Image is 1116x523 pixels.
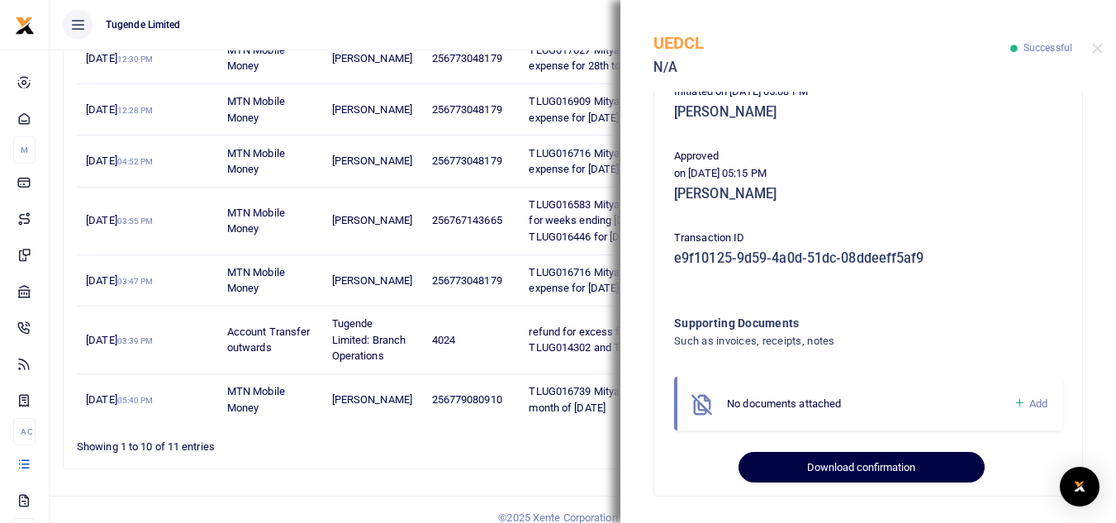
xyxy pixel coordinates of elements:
[117,216,154,226] small: 03:55 PM
[332,274,412,287] span: [PERSON_NAME]
[674,250,1062,267] h5: e9f10125-9d59-4a0d-51dc-08ddeeff5af9
[529,326,676,354] span: refund for excess funds paid TLUG014302 and TLUG014301
[86,155,153,167] span: [DATE]
[332,155,412,167] span: [PERSON_NAME]
[432,274,502,287] span: 256773048179
[432,155,502,167] span: 256773048179
[432,52,502,64] span: 256773048179
[117,157,154,166] small: 04:52 PM
[674,83,1062,101] p: Initiated on [DATE] 05:08 PM
[86,334,153,346] span: [DATE]
[1060,467,1099,506] div: Open Intercom Messenger
[529,198,719,243] span: TLUG016583 Mityana weekly expenses for weeks ending [DATE] and [DATE] and TLUG016446 for [DATE] t...
[99,17,188,32] span: Tugende Limited
[77,430,492,455] div: Showing 1 to 10 of 11 entries
[432,393,502,406] span: 256779080910
[653,33,1010,53] h5: UEDCL
[117,396,154,405] small: 05:40 PM
[117,106,154,115] small: 12:28 PM
[1023,42,1072,54] span: Successful
[529,385,719,414] span: TLUG016739 Mityana office data for the month of [DATE]
[15,18,35,31] a: logo-small logo-large logo-large
[227,326,311,354] span: Account Transfer outwards
[86,393,153,406] span: [DATE]
[727,397,841,410] span: No documents attached
[674,314,995,332] h4: Supporting Documents
[529,266,680,295] span: TLUG016716 Mityana breakfast expense for [DATE] to [DATE]
[432,334,455,346] span: 4024
[529,147,680,176] span: TLUG016716 Mityana breakfast expense for [DATE] to [DATE]
[332,52,412,64] span: [PERSON_NAME]
[227,207,285,235] span: MTN Mobile Money
[674,148,1062,165] p: Approved
[432,214,502,226] span: 256767143665
[1029,397,1047,410] span: Add
[674,332,995,350] h4: Such as invoices, receipts, notes
[86,274,153,287] span: [DATE]
[432,103,502,116] span: 256773048179
[86,214,153,226] span: [DATE]
[738,452,984,483] button: Download confirmation
[674,104,1062,121] h5: [PERSON_NAME]
[674,165,1062,183] p: on [DATE] 05:15 PM
[86,103,153,116] span: [DATE]
[332,393,412,406] span: [PERSON_NAME]
[674,230,1062,247] p: Transaction ID
[1092,43,1103,54] button: Close
[15,16,35,36] img: logo-small
[1014,394,1047,413] a: Add
[332,214,412,226] span: [PERSON_NAME]
[529,95,715,124] span: TLUG016909 Mityana branch breakfast expense for [DATE] to [DATE]
[227,147,285,176] span: MTN Mobile Money
[13,418,36,445] li: Ac
[227,266,285,295] span: MTN Mobile Money
[332,317,406,362] span: Tugende Limited: Branch Operations
[227,95,285,124] span: MTN Mobile Money
[86,52,153,64] span: [DATE]
[117,55,154,64] small: 12:30 PM
[653,59,1010,76] h5: N/A
[117,336,154,345] small: 03:39 PM
[332,103,412,116] span: [PERSON_NAME]
[117,277,154,286] small: 03:47 PM
[674,186,1062,202] h5: [PERSON_NAME]
[13,136,36,164] li: M
[227,385,285,414] span: MTN Mobile Money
